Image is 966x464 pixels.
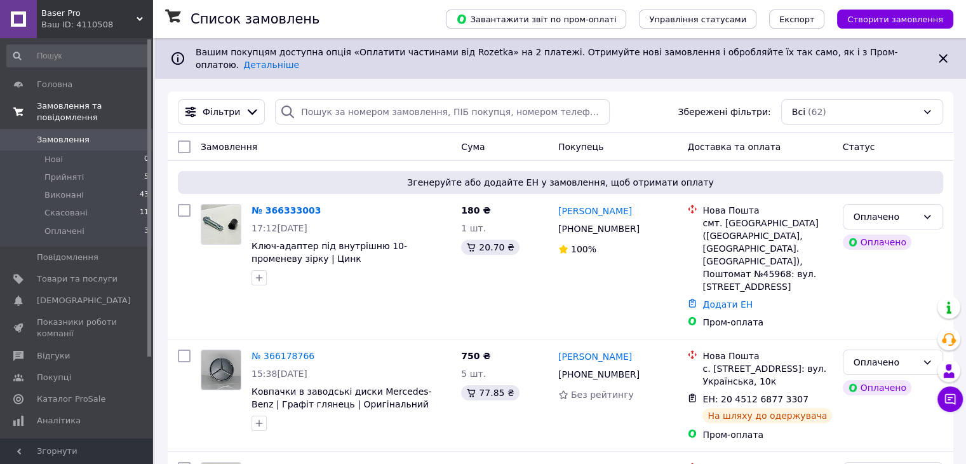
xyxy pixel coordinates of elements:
div: Ваш ID: 4110508 [41,19,152,31]
span: Оплачені [44,226,84,237]
a: [PERSON_NAME] [558,205,632,217]
div: Оплачено [843,380,911,395]
span: Головна [37,79,72,90]
span: Скасовані [44,207,88,219]
div: [PHONE_NUMBER] [556,365,642,383]
div: На шляху до одержувача [702,408,832,423]
span: Нові [44,154,63,165]
span: 0 [144,154,149,165]
span: (62) [808,107,826,117]
span: Показники роботи компанії [37,317,117,339]
div: с. [STREET_ADDRESS]: вул. Українська, 10к [702,362,832,388]
span: Товари та послуги [37,273,117,285]
a: Ковпачки в заводські диски Mercedes-Benz | Графіт глянець | Оригінальний розмір [252,386,432,422]
span: Завантажити звіт по пром-оплаті [456,13,616,25]
div: Пром-оплата [702,316,832,329]
a: № 366333003 [252,205,321,215]
span: Управління статусами [649,15,746,24]
span: 1 шт. [461,223,486,233]
span: Замовлення [37,134,90,146]
span: Замовлення [201,142,257,152]
button: Створити замовлення [837,10,953,29]
span: Статус [843,142,875,152]
span: Замовлення та повідомлення [37,100,152,123]
span: Доставка та оплата [687,142,781,152]
img: Фото товару [201,205,240,244]
span: [DEMOGRAPHIC_DATA] [37,295,131,306]
span: 5 [144,172,149,183]
span: Всі [792,106,805,118]
span: Згенеруйте або додайте ЕН у замовлення, щоб отримати оплату [183,176,938,189]
span: 17:12[DATE] [252,223,307,233]
span: 5 шт. [461,369,486,379]
span: Збережені фільтри: [678,106,770,118]
div: смт. [GEOGRAPHIC_DATA] ([GEOGRAPHIC_DATA], [GEOGRAPHIC_DATA]. [GEOGRAPHIC_DATA]), Поштомат №45968... [702,217,832,293]
button: Експорт [769,10,825,29]
span: Експорт [779,15,815,24]
a: Фото товару [201,204,241,245]
span: Створити замовлення [847,15,943,24]
span: ЕН: 20 4512 6877 3307 [702,394,808,404]
a: Створити замовлення [824,13,953,24]
input: Пошук [6,44,150,67]
span: Baser Pro [41,8,137,19]
a: Фото товару [201,350,241,390]
button: Завантажити звіт по пром-оплаті [446,10,626,29]
div: Пром-оплата [702,428,832,441]
a: Детальніше [243,60,299,70]
a: Додати ЕН [702,299,753,310]
span: 180 ₴ [461,205,490,215]
span: 750 ₴ [461,351,490,361]
span: 11 [140,207,149,219]
span: Cума [461,142,485,152]
input: Пошук за номером замовлення, ПІБ покупця, номером телефону, Email, номером накладної [275,99,610,125]
span: Покупець [558,142,603,152]
h1: Список замовлень [191,11,319,27]
a: [PERSON_NAME] [558,350,632,363]
span: Повідомлення [37,252,98,263]
button: Чат з покупцем [937,386,963,412]
span: Покупці [37,372,71,383]
div: 20.70 ₴ [461,240,519,255]
div: 77.85 ₴ [461,385,519,400]
div: Нова Пошта [702,204,832,217]
span: Вашим покупцям доступна опція «Оплатити частинами від Rozetka» на 2 платежі. Отримуйте нові замов... [196,47,897,70]
span: 100% [571,244,596,254]
a: № 366178766 [252,351,314,361]
button: Управління статусами [639,10,756,29]
span: Виконані [44,189,84,201]
a: Ключ-адаптер під внутрішню 10-променеву зірку | Цинк [252,241,407,264]
span: 43 [140,189,149,201]
div: [PHONE_NUMBER] [556,220,642,238]
span: Каталог ProSale [37,393,105,405]
div: Оплачено [843,235,911,250]
span: Управління сайтом [37,437,117,460]
span: Фільтри [203,106,240,118]
div: Оплачено [854,210,917,224]
span: Без рейтингу [571,390,634,400]
span: 15:38[DATE] [252,369,307,379]
span: 3 [144,226,149,237]
span: Прийняті [44,172,84,183]
span: Відгуки [37,350,70,362]
div: Нова Пошта [702,350,832,362]
img: Фото товару [201,350,241,390]
span: Аналітика [37,415,81,426]
div: Оплачено [854,355,917,369]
